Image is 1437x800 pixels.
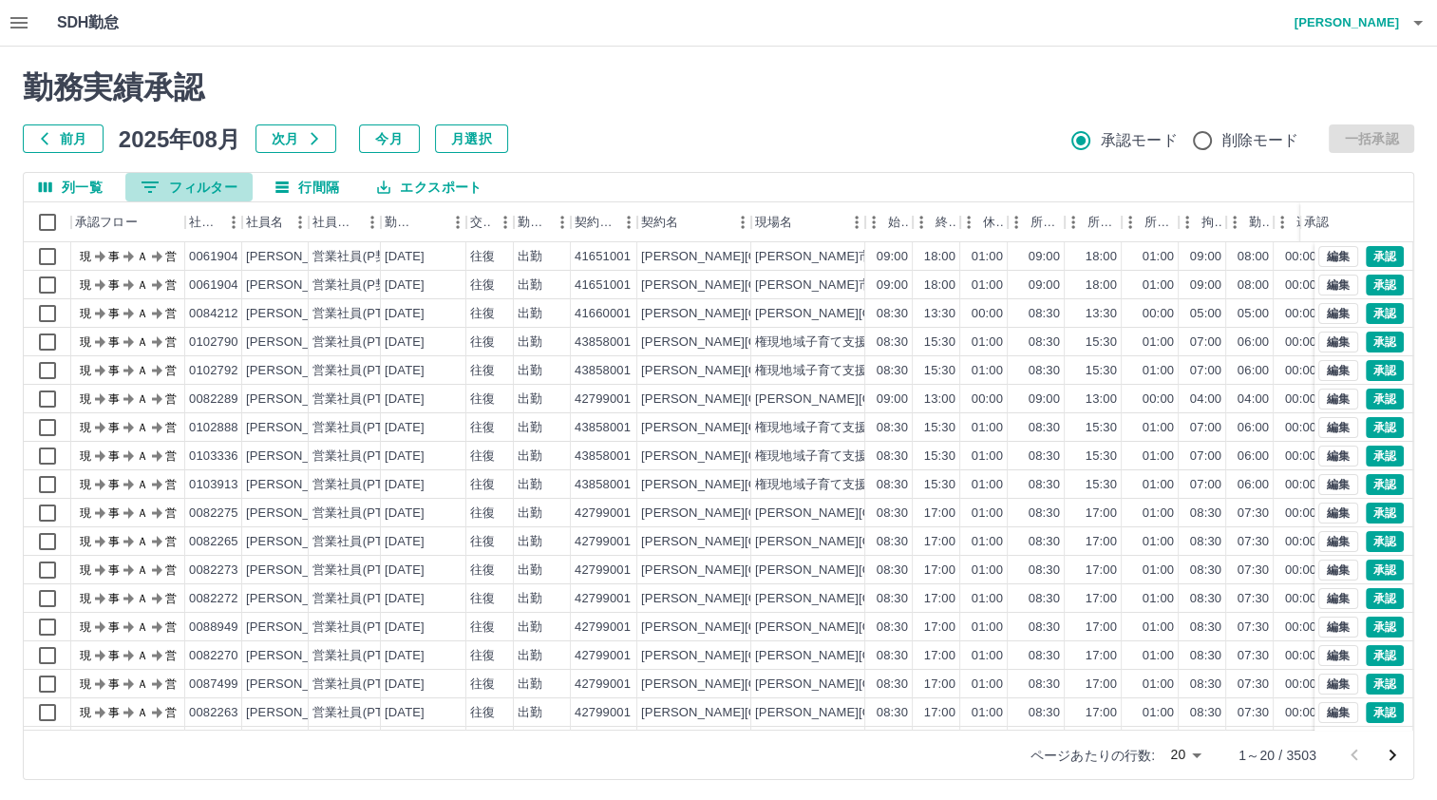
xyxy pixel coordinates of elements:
div: 承認 [1300,202,1399,242]
div: 09:00 [877,276,908,295]
div: 04:00 [1190,390,1221,409]
button: 承認 [1366,531,1404,552]
div: 承認フロー [75,202,138,242]
button: 承認 [1366,246,1404,267]
text: 事 [108,307,120,320]
text: Ａ [137,478,148,491]
div: [PERSON_NAME][GEOGRAPHIC_DATA] [641,362,876,380]
div: 01:00 [1143,362,1174,380]
div: 往復 [470,390,495,409]
button: 編集 [1318,275,1358,295]
div: 権現地域子育て支援センター [755,362,917,380]
text: 現 [80,364,91,377]
div: 07:00 [1190,448,1221,466]
div: 終業 [936,202,956,242]
div: 契約名 [637,202,751,242]
div: 勤務 [1249,202,1270,242]
div: 休憩 [960,202,1008,242]
div: 08:30 [877,476,908,494]
text: 事 [108,364,120,377]
button: 承認 [1366,389,1404,410]
div: 15:30 [1086,476,1117,494]
div: 08:00 [1238,248,1269,266]
div: [DATE] [385,305,425,323]
div: 01:00 [972,362,1003,380]
div: 01:00 [1143,276,1174,295]
button: 承認 [1366,674,1404,695]
div: 社員区分 [312,202,358,242]
div: 所定終業 [1087,202,1118,242]
text: Ａ [137,250,148,263]
div: [DATE] [385,419,425,437]
div: 往復 [470,305,495,323]
div: 00:00 [1285,305,1316,323]
div: [PERSON_NAME]市きよたけ児童クラブ [755,276,983,295]
div: 契約コード [571,202,637,242]
text: 事 [108,335,120,349]
div: 00:00 [1143,305,1174,323]
div: 08:30 [1029,419,1060,437]
div: 00:00 [972,305,1003,323]
div: 08:30 [877,305,908,323]
div: 00:00 [1285,448,1316,466]
div: 0103336 [189,448,238,466]
div: [PERSON_NAME][GEOGRAPHIC_DATA] [641,248,876,266]
span: 削除モード [1222,129,1299,152]
button: メニュー [286,208,314,237]
div: 往復 [470,476,495,494]
div: 42799001 [575,390,631,409]
div: 拘束 [1179,202,1226,242]
text: 現 [80,478,91,491]
text: 営 [165,278,177,292]
div: 営業社員(PT契約) [312,419,412,437]
button: 承認 [1366,702,1404,723]
div: 営業社員(PT契約) [312,448,412,466]
div: [PERSON_NAME] [246,390,350,409]
div: 01:00 [1143,448,1174,466]
div: 出勤 [518,390,542,409]
div: 社員名 [246,202,283,242]
div: 契約名 [641,202,678,242]
button: メニュー [548,208,577,237]
div: 08:30 [877,448,908,466]
text: Ａ [137,421,148,434]
button: 編集 [1318,332,1358,352]
button: 編集 [1318,446,1358,467]
div: 00:00 [972,390,1003,409]
button: 編集 [1318,560,1358,581]
button: 編集 [1318,702,1358,723]
text: Ａ [137,364,148,377]
div: 所定休憩 [1122,202,1179,242]
div: 05:00 [1190,305,1221,323]
div: 09:00 [1029,248,1060,266]
div: 営業社員(PT契約) [312,390,412,409]
text: 現 [80,307,91,320]
div: 出勤 [518,276,542,295]
div: 13:00 [924,390,955,409]
div: 01:00 [1143,476,1174,494]
div: 41660001 [575,305,631,323]
div: 01:00 [1143,248,1174,266]
button: 次月 [255,124,336,153]
button: ソート [417,209,444,236]
div: 0082275 [189,505,238,523]
div: 勤務日 [385,202,417,242]
div: 承認 [1304,202,1329,242]
text: 営 [165,421,177,434]
div: 01:00 [972,448,1003,466]
div: 往復 [470,448,495,466]
div: 権現地域子育て支援センター [755,448,917,466]
div: 18:00 [924,276,955,295]
div: 勤務 [1226,202,1274,242]
div: 0102888 [189,419,238,437]
button: 承認 [1366,332,1404,352]
div: 06:00 [1238,476,1269,494]
div: [PERSON_NAME][GEOGRAPHIC_DATA] [641,476,876,494]
div: [PERSON_NAME][GEOGRAPHIC_DATA] [641,390,876,409]
div: 終業 [913,202,960,242]
button: エクスポート [362,173,497,201]
div: 0084212 [189,305,238,323]
div: 所定終業 [1065,202,1122,242]
div: 0102792 [189,362,238,380]
div: 08:30 [877,419,908,437]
